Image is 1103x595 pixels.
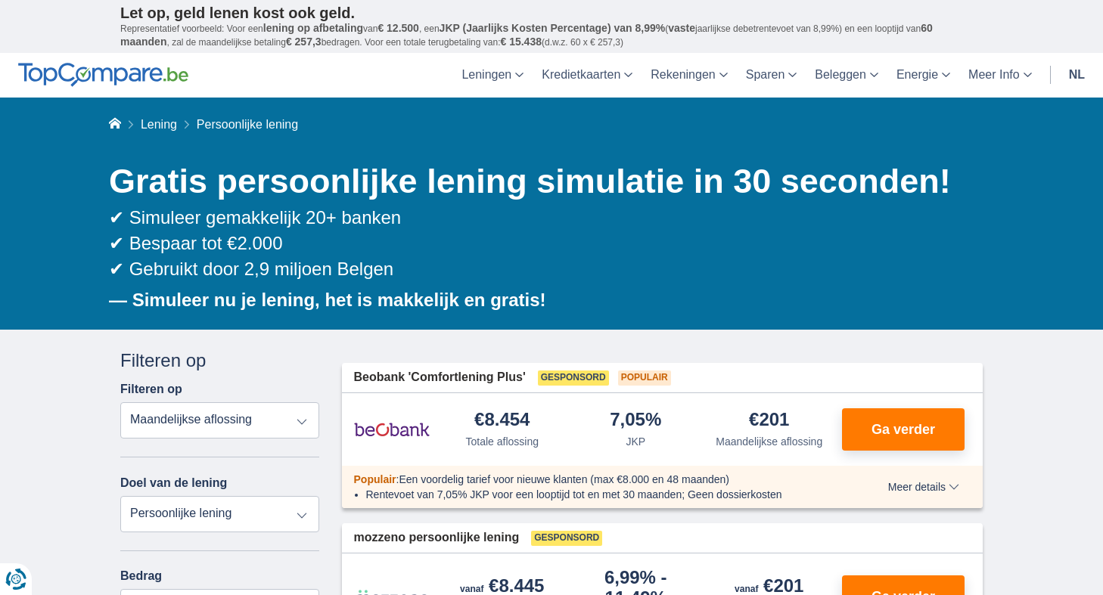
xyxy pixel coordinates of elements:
[354,529,520,547] span: mozzeno persoonlijke lening
[120,569,319,583] label: Bedrag
[263,22,363,34] span: lening op afbetaling
[531,531,602,546] span: Gesponsord
[465,434,539,449] div: Totale aflossing
[668,22,695,34] span: vaste
[842,408,965,451] button: Ga verder
[197,118,298,131] span: Persoonlijke lening
[474,411,530,431] div: €8.454
[806,53,887,98] a: Beleggen
[286,36,322,48] span: € 257,3
[887,53,959,98] a: Energie
[737,53,806,98] a: Sparen
[354,411,430,448] img: product.pl.alt Beobank
[610,411,661,431] div: 7,05%
[354,369,526,386] span: Beobank 'Comfortlening Plus'
[120,22,933,48] span: 60 maanden
[1060,53,1094,98] a: nl
[399,473,729,485] span: Een voordelig tarief voor nieuwe klanten (max €8.000 en 48 maanden)
[120,348,319,373] div: Filteren op
[366,487,833,502] li: Rentevoet van 7,05% JKP voor een looptijd tot en met 30 maanden; Geen dossierkosten
[877,481,971,493] button: Meer details
[618,370,671,386] span: Populair
[452,53,533,98] a: Leningen
[109,158,983,205] h1: Gratis persoonlijke lening simulatie in 30 seconden!
[500,36,542,48] span: € 15.438
[538,370,609,386] span: Gesponsord
[378,22,419,34] span: € 12.500
[354,473,396,485] span: Populair
[141,118,177,131] a: Lening
[959,53,1041,98] a: Meer Info
[120,22,983,49] p: Representatief voorbeeld: Voor een van , een ( jaarlijkse debetrentevoet van 8,99%) en een loopti...
[18,63,188,87] img: TopCompare
[109,118,121,131] a: Home
[120,476,227,490] label: Doel van de lening
[749,411,789,431] div: €201
[533,53,642,98] a: Kredietkaarten
[109,290,546,310] b: — Simuleer nu je lening, het is makkelijk en gratis!
[626,434,645,449] div: JKP
[888,482,959,492] span: Meer details
[440,22,666,34] span: JKP (Jaarlijks Kosten Percentage) van 8,99%
[342,472,845,487] div: :
[109,205,983,283] div: ✔ Simuleer gemakkelijk 20+ banken ✔ Bespaar tot €2.000 ✔ Gebruikt door 2,9 miljoen Belgen
[716,434,822,449] div: Maandelijkse aflossing
[872,423,935,436] span: Ga verder
[642,53,736,98] a: Rekeningen
[120,383,182,396] label: Filteren op
[120,4,983,22] p: Let op, geld lenen kost ook geld.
